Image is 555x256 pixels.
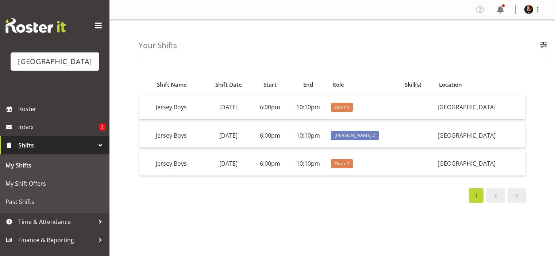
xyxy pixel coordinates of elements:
td: 6:00pm [252,123,288,147]
a: My Shift Offers [2,174,108,193]
span: Inbox [18,122,99,133]
span: My Shifts [5,160,104,171]
a: My Shifts [2,156,108,174]
td: 10:10pm [288,123,328,147]
td: [DATE] [205,95,252,119]
button: Filter Employees [536,38,551,54]
div: Location [439,80,521,89]
td: [DATE] [205,151,252,176]
span: 2 [99,123,106,131]
span: Roster [18,103,106,114]
td: [GEOGRAPHIC_DATA] [435,123,525,147]
td: Jersey Boys [153,151,205,176]
div: [GEOGRAPHIC_DATA] [18,56,92,67]
img: Rosterit website logo [5,18,66,33]
span: Door 2 [335,104,349,111]
span: Finance & Reporting [18,235,95,245]
td: Jersey Boys [153,95,205,119]
td: 10:10pm [288,95,328,119]
span: My Shift Offers [5,178,104,189]
div: Role [332,80,397,89]
div: Skill(s) [405,80,431,89]
td: [GEOGRAPHIC_DATA] [435,95,525,119]
span: Shifts [18,140,95,151]
div: Shift Date [209,80,248,89]
div: End [292,80,324,89]
span: [PERSON_NAME] 2 [335,132,375,139]
span: Door 2 [335,160,349,167]
td: Jersey Boys [153,123,205,147]
a: Past Shifts [2,193,108,211]
img: michelle-englehardt77a61dd232cbae36c93d4705c8cf7ee3.png [524,5,533,14]
div: Start [257,80,284,89]
td: 6:00pm [252,95,288,119]
div: Shift Name [157,80,201,89]
td: [DATE] [205,123,252,147]
td: 10:10pm [288,151,328,176]
span: Time & Attendance [18,216,95,227]
h4: Your Shifts [139,41,177,50]
span: Past Shifts [5,196,104,207]
td: 6:00pm [252,151,288,176]
td: [GEOGRAPHIC_DATA] [435,151,525,176]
